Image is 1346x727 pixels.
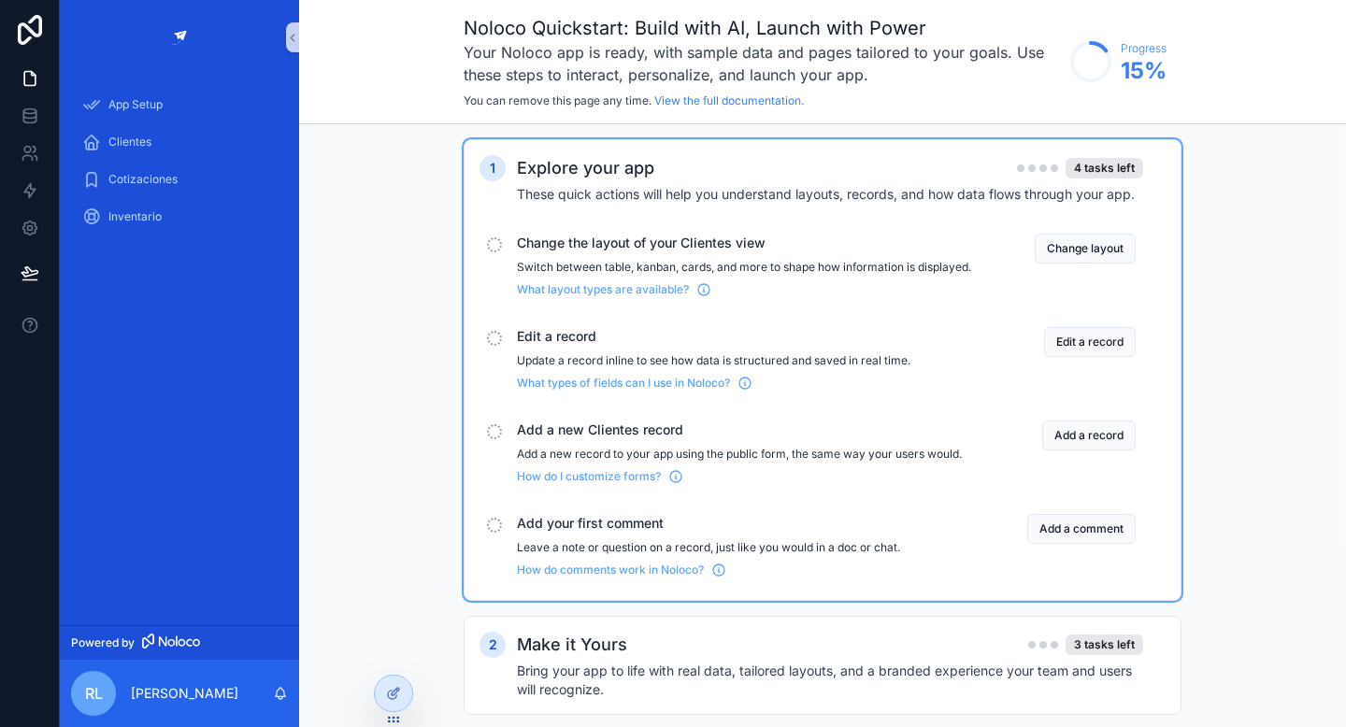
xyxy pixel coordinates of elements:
span: Progress [1121,41,1167,56]
a: App Setup [71,88,288,121]
p: [PERSON_NAME] [131,684,238,703]
a: View the full documentation. [654,93,804,107]
span: RL [85,682,103,705]
span: Clientes [108,135,151,150]
span: Powered by [71,635,135,650]
span: 15 % [1121,56,1167,86]
span: Cotizaciones [108,172,178,187]
span: Inventario [108,209,162,224]
div: scrollable content [60,75,299,258]
h3: Your Noloco app is ready, with sample data and pages tailored to your goals. Use these steps to i... [464,41,1061,86]
a: Cotizaciones [71,163,288,196]
h1: Noloco Quickstart: Build with AI, Launch with Power [464,15,1061,41]
a: Clientes [71,125,288,159]
a: Inventario [71,200,288,234]
img: App logo [165,22,194,52]
a: Powered by [60,625,299,660]
span: App Setup [108,97,163,112]
span: You can remove this page any time. [464,93,652,107]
